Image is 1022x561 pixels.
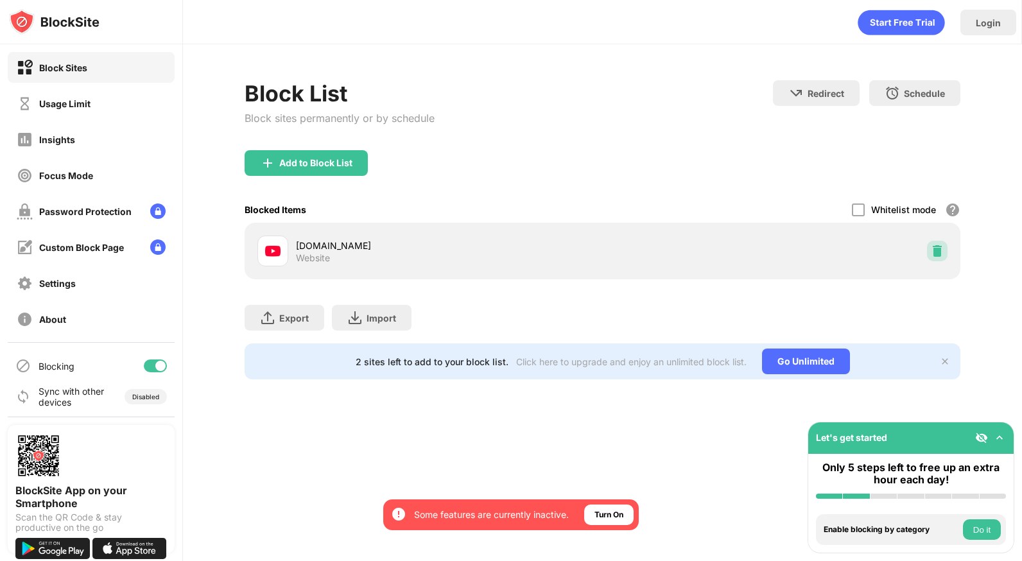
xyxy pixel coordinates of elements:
[39,386,105,408] div: Sync with other devices
[39,278,76,289] div: Settings
[296,252,330,264] div: Website
[17,239,33,255] img: customize-block-page-off.svg
[150,239,166,255] img: lock-menu.svg
[975,431,988,444] img: eye-not-visible.svg
[904,88,945,99] div: Schedule
[150,203,166,219] img: lock-menu.svg
[816,432,887,443] div: Let's get started
[39,134,75,145] div: Insights
[39,242,124,253] div: Custom Block Page
[824,525,960,534] div: Enable blocking by category
[414,508,569,521] div: Some features are currently inactive.
[15,358,31,374] img: blocking-icon.svg
[356,356,508,367] div: 2 sites left to add to your block list.
[594,508,623,521] div: Turn On
[39,98,91,109] div: Usage Limit
[15,538,90,559] img: get-it-on-google-play.svg
[762,349,850,374] div: Go Unlimited
[279,313,309,324] div: Export
[940,356,950,367] img: x-button.svg
[245,204,306,215] div: Blocked Items
[808,88,844,99] div: Redirect
[816,462,1006,486] div: Only 5 steps left to free up an extra hour each day!
[17,60,33,76] img: block-on.svg
[39,62,87,73] div: Block Sites
[17,311,33,327] img: about-off.svg
[516,356,747,367] div: Click here to upgrade and enjoy an unlimited block list.
[39,361,74,372] div: Blocking
[132,393,159,401] div: Disabled
[17,132,33,148] img: insights-off.svg
[245,112,435,125] div: Block sites permanently or by schedule
[367,313,396,324] div: Import
[39,314,66,325] div: About
[265,243,281,259] img: favicons
[15,389,31,404] img: sync-icon.svg
[15,433,62,479] img: options-page-qr-code.png
[993,431,1006,444] img: omni-setup-toggle.svg
[976,17,1001,28] div: Login
[17,96,33,112] img: time-usage-off.svg
[39,206,132,217] div: Password Protection
[17,203,33,220] img: password-protection-off.svg
[245,80,435,107] div: Block List
[871,204,936,215] div: Whitelist mode
[963,519,1001,540] button: Do it
[391,506,406,522] img: error-circle-white.svg
[17,275,33,291] img: settings-off.svg
[92,538,167,559] img: download-on-the-app-store.svg
[858,10,945,35] div: animation
[15,484,167,510] div: BlockSite App on your Smartphone
[17,168,33,184] img: focus-off.svg
[39,170,93,181] div: Focus Mode
[279,158,352,168] div: Add to Block List
[9,9,100,35] img: logo-blocksite.svg
[296,239,603,252] div: [DOMAIN_NAME]
[15,512,167,533] div: Scan the QR Code & stay productive on the go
